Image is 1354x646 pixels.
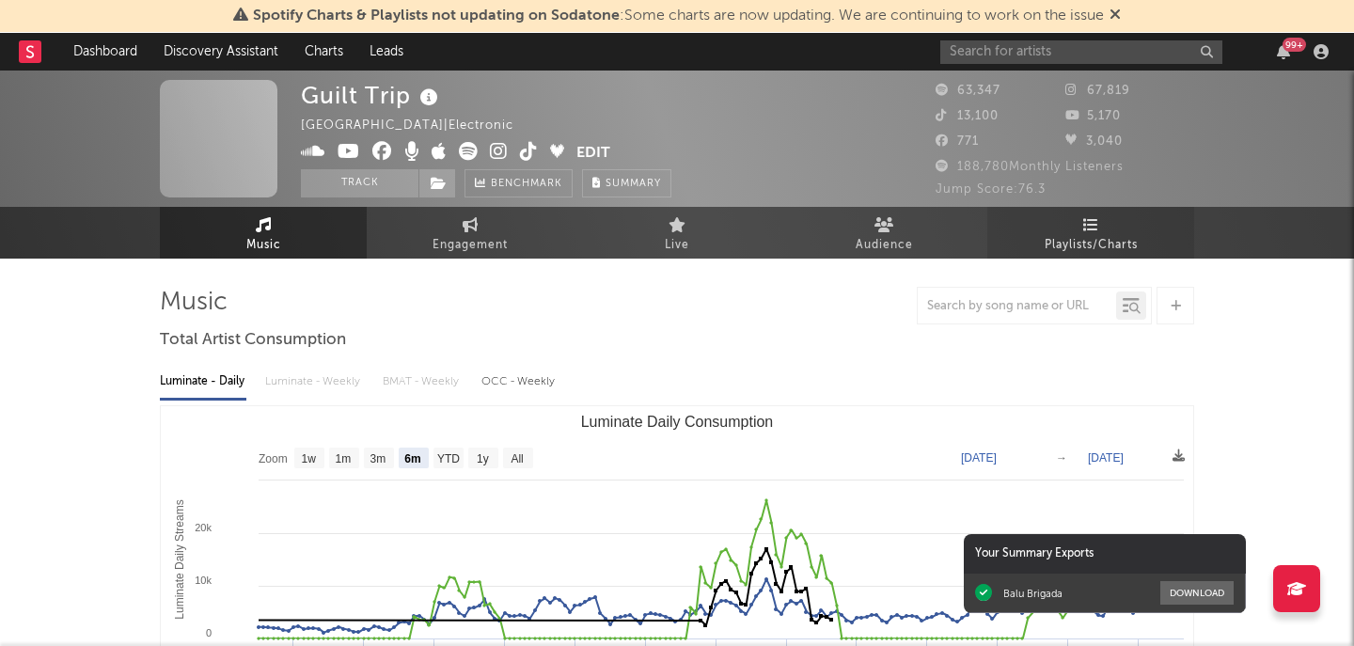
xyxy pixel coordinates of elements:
text: 0 [206,627,212,638]
span: Music [246,234,281,257]
text: 10k [195,575,212,586]
a: Leads [356,33,417,71]
text: → [1056,451,1067,465]
a: Audience [780,207,987,259]
span: Benchmark [491,173,562,196]
text: 1y [477,452,489,465]
text: Luminate Daily Streams [173,499,186,619]
span: 771 [936,135,979,148]
div: [GEOGRAPHIC_DATA] | Electronic [301,115,535,137]
span: Total Artist Consumption [160,329,346,352]
span: Spotify Charts & Playlists not updating on Sodatone [253,8,620,24]
text: [DATE] [1088,451,1124,465]
div: 99 + [1283,38,1306,52]
span: 63,347 [936,85,1000,97]
text: 6m [404,452,420,465]
span: 5,170 [1065,110,1121,122]
span: Audience [856,234,913,257]
button: 99+ [1277,44,1290,59]
text: YTD [437,452,460,465]
button: Edit [576,142,610,165]
div: Balu Brigada [1003,587,1063,600]
span: : Some charts are now updating. We are continuing to work on the issue [253,8,1104,24]
span: 188,780 Monthly Listeners [936,161,1124,173]
span: Live [665,234,689,257]
text: 1m [336,452,352,465]
input: Search for artists [940,40,1222,64]
div: Luminate - Daily [160,366,246,398]
a: Playlists/Charts [987,207,1194,259]
button: Summary [582,169,671,197]
text: [DATE] [961,451,997,465]
text: 20k [195,522,212,533]
button: Track [301,169,418,197]
a: Benchmark [464,169,573,197]
span: 3,040 [1065,135,1123,148]
div: OCC - Weekly [481,366,557,398]
span: 67,819 [1065,85,1130,97]
span: Summary [606,179,661,189]
span: Dismiss [1110,8,1121,24]
span: 13,100 [936,110,999,122]
a: Engagement [367,207,574,259]
a: Discovery Assistant [150,33,291,71]
text: 1w [302,452,317,465]
text: Luminate Daily Consumption [581,414,774,430]
input: Search by song name or URL [918,299,1116,314]
button: Download [1160,581,1234,605]
a: Dashboard [60,33,150,71]
div: Your Summary Exports [964,534,1246,574]
span: Jump Score: 76.3 [936,183,1046,196]
a: Music [160,207,367,259]
a: Live [574,207,780,259]
text: All [511,452,523,465]
text: 3m [370,452,386,465]
a: Charts [291,33,356,71]
span: Engagement [433,234,508,257]
text: Zoom [259,452,288,465]
span: Playlists/Charts [1045,234,1138,257]
div: Guilt Trip [301,80,443,111]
